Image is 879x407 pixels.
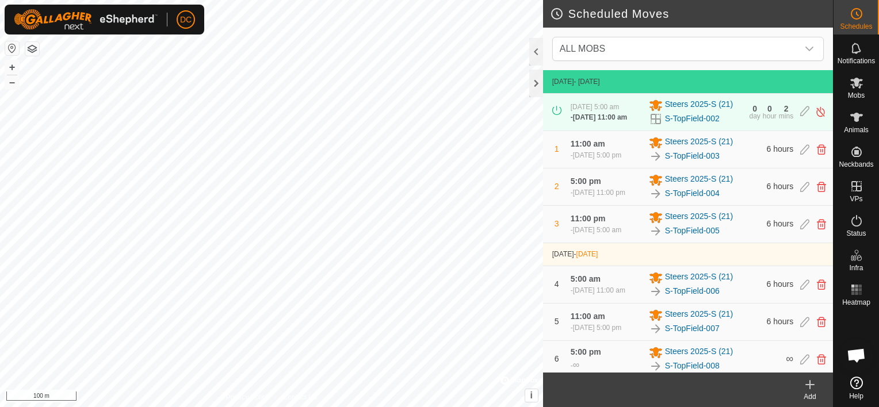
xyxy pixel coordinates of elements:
span: [DATE] 5:00 am [571,103,619,111]
span: 5:00 am [571,274,601,283]
a: Contact Us [283,392,317,402]
div: - [571,322,621,333]
a: S-TopField-006 [665,285,720,297]
span: Steers 2025-S (21) [665,210,733,224]
span: Steers 2025-S (21) [665,136,733,149]
a: S-TopField-003 [665,150,720,162]
span: Infra [849,264,863,271]
span: 2 [555,182,559,191]
div: - [571,285,625,295]
span: ALL MOBS [560,44,605,53]
span: [DATE] 11:00 am [573,286,625,294]
span: 6 hours [767,144,794,153]
span: [DATE] 11:00 pm [573,189,625,197]
img: To [649,187,663,201]
a: Open chat [839,338,874,373]
img: Gallagher Logo [14,9,158,30]
span: Steers 2025-S (21) [665,271,733,285]
div: - [571,225,621,235]
span: Steers 2025-S (21) [665,98,733,112]
span: 1 [555,144,559,153]
span: 6 hours [767,279,794,289]
span: 6 hours [767,219,794,228]
a: Privacy Policy [226,392,269,402]
span: 11:00 am [571,312,605,321]
span: 11:00 am [571,139,605,148]
span: Heatmap [842,299,870,306]
a: Help [834,372,879,404]
img: Turn off schedule move [815,106,826,118]
span: 6 hours [767,182,794,191]
span: [DATE] [576,250,598,258]
span: Neckbands [839,161,873,168]
div: day [749,113,760,120]
span: Steers 2025-S (21) [665,345,733,359]
span: - [DATE] [574,78,600,86]
img: To [649,224,663,238]
div: 0 [752,105,757,113]
span: Notifications [838,57,875,64]
span: Mobs [848,92,865,99]
span: 11:00 pm [571,214,606,223]
span: 3 [555,219,559,228]
img: To [649,285,663,298]
span: 6 hours [767,317,794,326]
span: DC [180,14,192,26]
span: Steers 2025-S (21) [665,173,733,187]
span: [DATE] 5:00 am [573,226,621,234]
span: [DATE] 5:00 pm [573,151,621,159]
button: i [525,389,538,402]
a: S-TopField-002 [665,113,720,125]
img: To [649,359,663,373]
span: 6 [555,354,559,363]
a: S-TopField-004 [665,187,720,199]
a: S-TopField-007 [665,322,720,335]
div: - [571,150,621,160]
div: hour [763,113,777,120]
button: – [5,75,19,89]
img: To [649,149,663,163]
span: Steers 2025-S (21) [665,308,733,322]
span: 5:00 pm [571,347,601,356]
span: 4 [555,279,559,289]
div: - [571,187,625,198]
div: 2 [784,105,789,113]
h2: Scheduled Moves [550,7,833,21]
button: + [5,60,19,74]
span: ∞ [573,360,579,370]
span: i [530,390,533,400]
div: 0 [767,105,772,113]
button: Reset Map [5,41,19,55]
span: 5:00 pm [571,176,601,186]
span: [DATE] 5:00 pm [573,324,621,332]
a: S-TopField-005 [665,225,720,237]
button: Map Layers [25,42,39,56]
div: - [571,358,579,372]
div: Add [787,391,833,402]
span: Status [846,230,866,237]
img: To [649,322,663,336]
span: [DATE] 11:00 am [573,113,627,121]
span: Help [849,393,863,400]
div: mins [779,113,793,120]
div: - [571,112,627,122]
span: VPs [850,195,862,202]
span: ∞ [786,353,793,364]
span: [DATE] [552,78,574,86]
span: Schedules [840,23,872,30]
span: [DATE] [552,250,574,258]
span: ALL MOBS [555,37,798,60]
a: S-TopField-008 [665,360,720,372]
span: Animals [844,126,869,133]
div: dropdown trigger [798,37,821,60]
span: - [574,250,598,258]
span: 5 [555,317,559,326]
